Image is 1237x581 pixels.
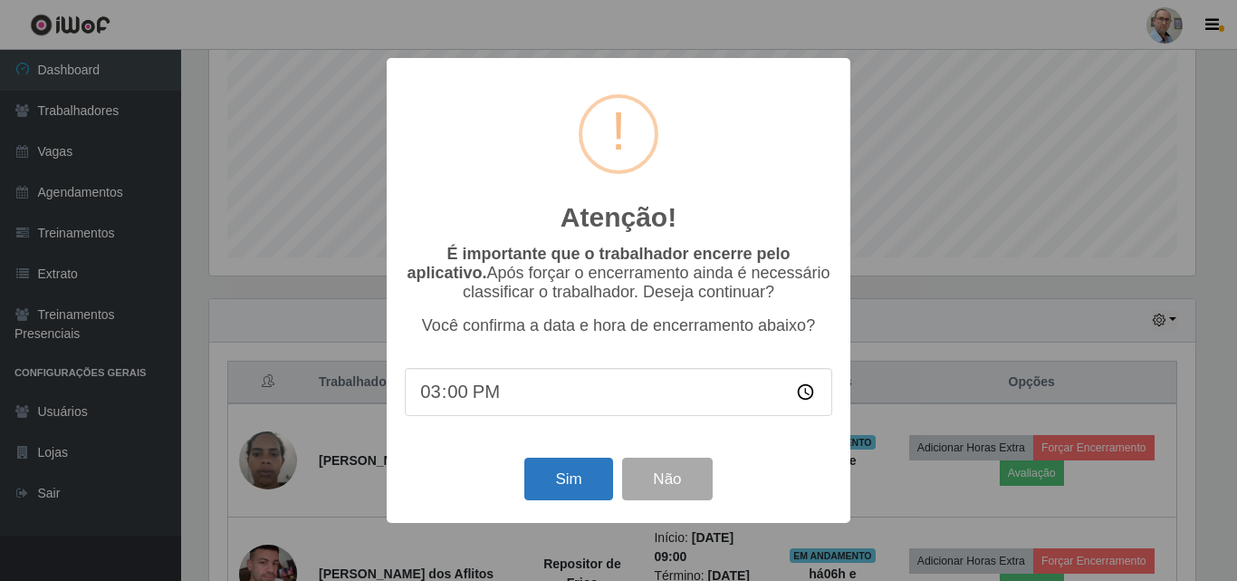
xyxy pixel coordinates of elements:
button: Não [622,458,712,500]
h2: Atenção! [561,201,676,234]
p: Após forçar o encerramento ainda é necessário classificar o trabalhador. Deseja continuar? [405,245,832,302]
b: É importante que o trabalhador encerre pelo aplicativo. [407,245,790,282]
button: Sim [524,458,612,500]
p: Você confirma a data e hora de encerramento abaixo? [405,316,832,335]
